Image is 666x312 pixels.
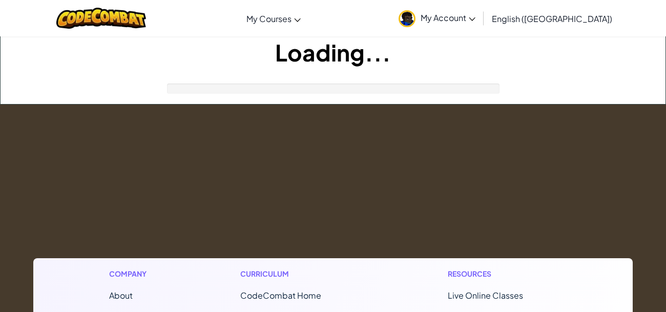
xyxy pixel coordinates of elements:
[56,8,146,29] img: CodeCombat logo
[448,290,523,301] a: Live Online Classes
[240,290,321,301] span: CodeCombat Home
[492,13,612,24] span: English ([GEOGRAPHIC_DATA])
[448,268,557,279] h1: Resources
[109,290,133,301] a: About
[1,36,665,68] h1: Loading...
[240,268,364,279] h1: Curriculum
[487,5,617,32] a: English ([GEOGRAPHIC_DATA])
[246,13,292,24] span: My Courses
[109,268,157,279] h1: Company
[399,10,415,27] img: avatar
[421,12,475,23] span: My Account
[241,5,306,32] a: My Courses
[393,2,481,34] a: My Account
